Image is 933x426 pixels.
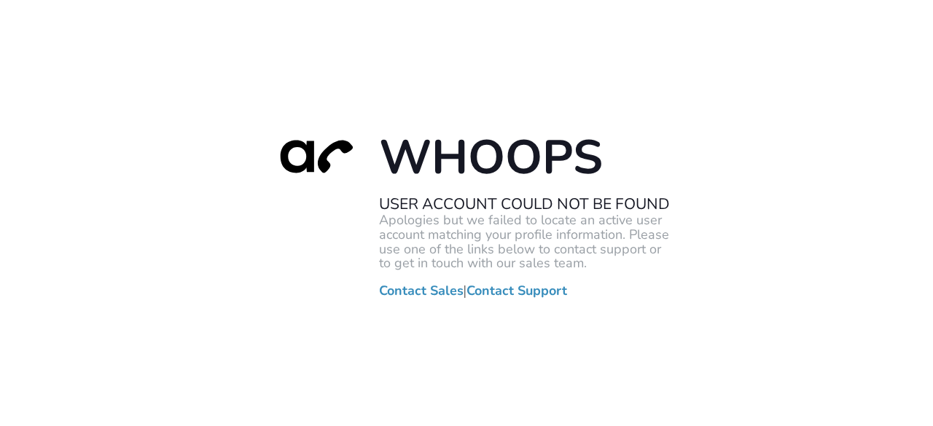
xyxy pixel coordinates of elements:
a: Contact Sales [379,284,464,299]
h2: User Account Could Not Be Found [379,194,671,213]
a: Contact Support [466,284,567,299]
p: Apologies but we failed to locate an active user account matching your profile information. Pleas... [379,213,671,271]
h1: Whoops [379,127,671,186]
div: | [262,127,671,298]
